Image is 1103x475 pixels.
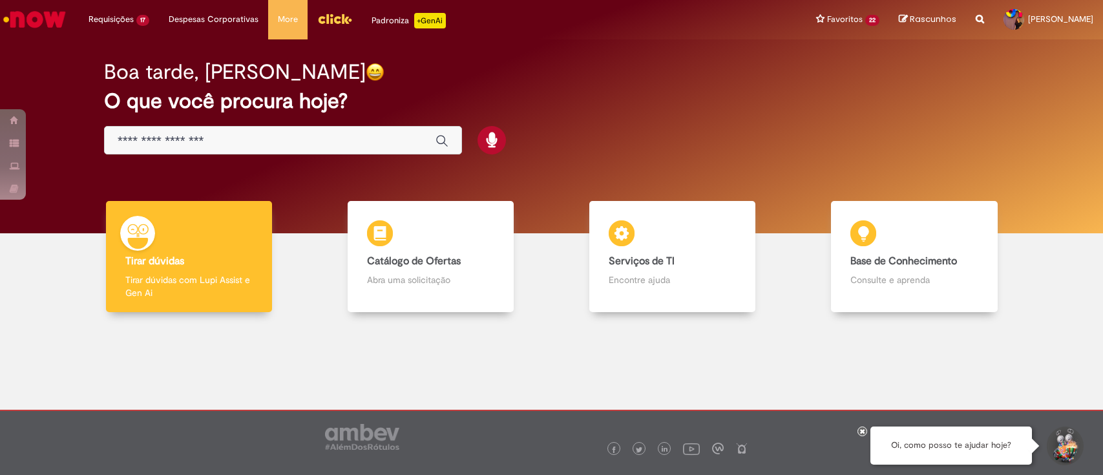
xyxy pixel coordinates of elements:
img: logo_footer_facebook.png [611,447,617,453]
span: Rascunhos [910,13,956,25]
a: Tirar dúvidas Tirar dúvidas com Lupi Assist e Gen Ai [68,201,310,313]
img: logo_footer_linkedin.png [662,446,668,454]
p: Consulte e aprenda [850,273,978,286]
a: Base de Conhecimento Consulte e aprenda [793,201,1035,313]
p: Tirar dúvidas com Lupi Assist e Gen Ai [125,273,253,299]
span: Despesas Corporativas [169,13,258,26]
div: Padroniza [372,13,446,28]
div: Oi, como posso te ajudar hoje? [870,427,1032,465]
img: logo_footer_twitter.png [636,447,642,453]
img: logo_footer_workplace.png [712,443,724,454]
p: Encontre ajuda [609,273,736,286]
span: Favoritos [827,13,863,26]
img: click_logo_yellow_360x200.png [317,9,352,28]
span: 22 [865,15,879,26]
b: Base de Conhecimento [850,255,957,268]
img: happy-face.png [366,63,384,81]
img: ServiceNow [1,6,68,32]
span: [PERSON_NAME] [1028,14,1093,25]
b: Serviços de TI [609,255,675,268]
h2: O que você procura hoje? [104,90,999,112]
a: Rascunhos [899,14,956,26]
b: Catálogo de Ofertas [367,255,461,268]
img: logo_footer_youtube.png [683,440,700,457]
p: +GenAi [414,13,446,28]
button: Iniciar Conversa de Suporte [1045,427,1084,465]
h2: Boa tarde, [PERSON_NAME] [104,61,366,83]
a: Catálogo de Ofertas Abra uma solicitação [310,201,551,313]
span: More [278,13,298,26]
img: logo_footer_naosei.png [736,443,748,454]
b: Tirar dúvidas [125,255,184,268]
span: 17 [136,15,149,26]
span: Requisições [89,13,134,26]
img: logo_footer_ambev_rotulo_gray.png [325,424,399,450]
a: Serviços de TI Encontre ajuda [552,201,793,313]
p: Abra uma solicitação [367,273,494,286]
